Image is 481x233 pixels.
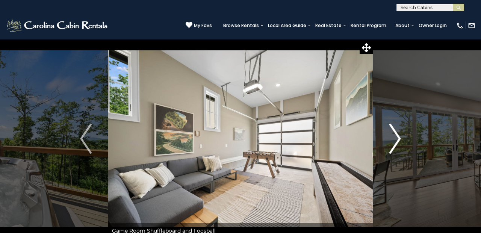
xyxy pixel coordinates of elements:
[468,22,475,29] img: mail-regular-white.png
[264,20,310,31] a: Local Area Guide
[219,20,263,31] a: Browse Rentals
[6,18,110,33] img: White-1-2.png
[80,124,91,154] img: arrow
[186,21,212,29] a: My Favs
[312,20,345,31] a: Real Estate
[456,22,464,29] img: phone-regular-white.png
[194,22,212,29] span: My Favs
[389,124,401,154] img: arrow
[392,20,413,31] a: About
[347,20,390,31] a: Rental Program
[415,20,451,31] a: Owner Login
